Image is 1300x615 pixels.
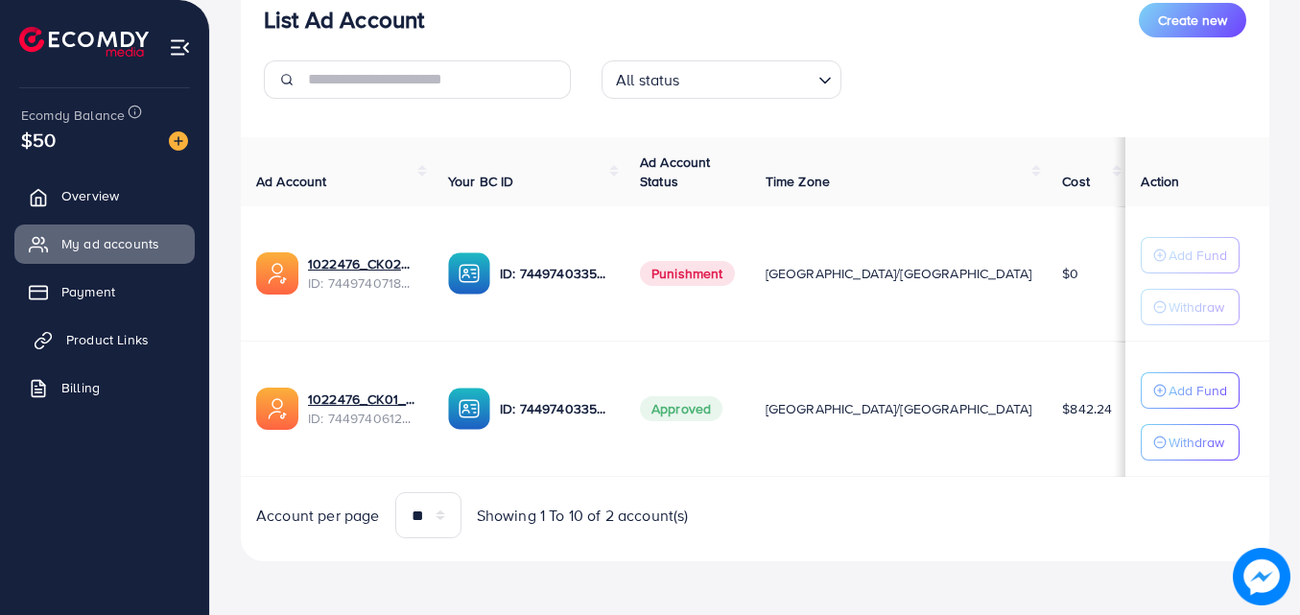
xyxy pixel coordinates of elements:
[308,390,417,429] div: <span class='underline'>1022476_CK01_1734527903320</span></br>7449740612842192912
[1062,264,1078,283] span: $0
[308,273,417,293] span: ID: 7449740718454915089
[500,397,609,420] p: ID: 7449740335716761616
[1141,372,1240,409] button: Add Fund
[1062,399,1112,418] span: $842.24
[1141,172,1179,191] span: Action
[61,186,119,205] span: Overview
[448,388,490,430] img: ic-ba-acc.ded83a64.svg
[256,388,298,430] img: ic-ads-acc.e4c84228.svg
[686,62,811,94] input: Search for option
[169,131,188,151] img: image
[448,172,514,191] span: Your BC ID
[21,126,56,154] span: $50
[1158,11,1227,30] span: Create new
[640,153,711,191] span: Ad Account Status
[1233,548,1289,604] img: image
[766,172,830,191] span: Time Zone
[1169,379,1227,402] p: Add Fund
[766,399,1032,418] span: [GEOGRAPHIC_DATA]/[GEOGRAPHIC_DATA]
[14,177,195,215] a: Overview
[256,505,380,527] span: Account per page
[766,264,1032,283] span: [GEOGRAPHIC_DATA]/[GEOGRAPHIC_DATA]
[14,225,195,263] a: My ad accounts
[61,234,159,253] span: My ad accounts
[1062,172,1090,191] span: Cost
[1141,237,1240,273] button: Add Fund
[308,409,417,428] span: ID: 7449740612842192912
[500,262,609,285] p: ID: 7449740335716761616
[14,320,195,359] a: Product Links
[256,252,298,295] img: ic-ads-acc.e4c84228.svg
[256,172,327,191] span: Ad Account
[640,396,722,421] span: Approved
[19,27,149,57] img: logo
[61,282,115,301] span: Payment
[602,60,841,99] div: Search for option
[1169,431,1224,454] p: Withdraw
[640,261,735,286] span: Punishment
[308,254,417,273] a: 1022476_CK02_1734527935209
[169,36,191,59] img: menu
[264,6,424,34] h3: List Ad Account
[477,505,689,527] span: Showing 1 To 10 of 2 account(s)
[1169,296,1224,319] p: Withdraw
[1139,3,1246,37] button: Create new
[448,252,490,295] img: ic-ba-acc.ded83a64.svg
[21,106,125,125] span: Ecomdy Balance
[14,368,195,407] a: Billing
[612,66,684,94] span: All status
[308,390,417,409] a: 1022476_CK01_1734527903320
[1169,244,1227,267] p: Add Fund
[1141,289,1240,325] button: Withdraw
[61,378,100,397] span: Billing
[1141,424,1240,461] button: Withdraw
[66,330,149,349] span: Product Links
[308,254,417,294] div: <span class='underline'>1022476_CK02_1734527935209</span></br>7449740718454915089
[14,272,195,311] a: Payment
